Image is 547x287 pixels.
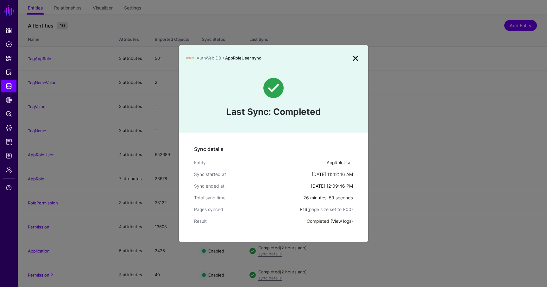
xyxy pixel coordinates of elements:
[311,183,353,189] div: [DATE] 12:09:46 PM
[197,56,350,61] h3: AppRoleUser sync
[332,218,351,224] a: View logs
[197,55,225,60] span: AuthWeb DB >
[194,206,300,213] div: Pages synced
[303,194,353,201] div: 26 minutes, 59 seconds
[186,106,361,118] h4: Last Sync: Completed
[307,207,353,212] span: (page size set to 800)
[194,194,303,201] div: Total sync time
[186,54,194,62] img: svg+xml;base64,PHN2ZyBpZD0iTG9nbyIgeG1sbnM9Imh0dHA6Ly93d3cudzMub3JnLzIwMDAvc3ZnIiB3aWR0aD0iMTIxLj...
[194,145,353,153] h5: Sync details
[194,159,327,166] div: Entity
[194,171,312,178] div: Sync started at
[312,171,353,178] div: [DATE] 11:42:46 AM
[194,183,311,189] div: Sync ended at
[327,159,353,166] div: AppRoleUser
[194,218,307,224] div: Result
[307,218,353,224] div: Completed ( )
[300,206,353,213] div: 816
